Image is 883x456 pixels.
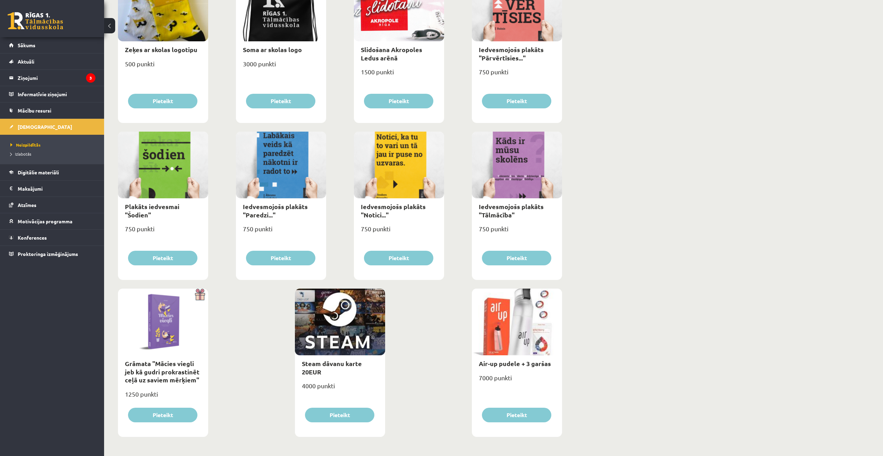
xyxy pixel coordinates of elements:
[10,151,31,157] span: Izlabotās
[243,45,302,53] a: Soma ar skolas logo
[18,218,73,224] span: Motivācijas programma
[9,102,95,118] a: Mācību resursi
[125,45,197,53] a: Zeķes ar skolas logotipu
[364,94,433,108] button: Pieteikt
[479,359,551,367] a: Air-up pudele + 3 garšas
[18,86,95,102] legend: Informatīvie ziņojumi
[479,45,544,61] a: Iedvesmojošs plakāts "Pārvērtīsies..."
[243,202,308,218] a: Iedvesmojošs plakāts "Paredzi..."
[18,107,51,114] span: Mācību resursi
[18,58,34,65] span: Aktuāli
[246,251,315,265] button: Pieteikt
[18,234,47,241] span: Konferences
[472,372,562,389] div: 7000 punkti
[118,223,208,240] div: 750 punkti
[302,359,362,375] a: Steam dāvanu karte 20EUR
[236,223,326,240] div: 750 punkti
[9,181,95,197] a: Maksājumi
[86,73,95,83] i: 3
[9,213,95,229] a: Motivācijas programma
[128,408,197,422] button: Pieteikt
[295,380,385,397] div: 4000 punkti
[118,388,208,406] div: 1250 punkti
[9,197,95,213] a: Atzīmes
[18,181,95,197] legend: Maksājumi
[479,202,544,218] a: Iedvesmojošs plakāts "Tālmācība"
[125,202,179,218] a: Plakāts iedvesmai "Šodien"
[354,66,444,83] div: 1500 punkti
[364,251,433,265] button: Pieteikt
[9,86,95,102] a: Informatīvie ziņojumi
[482,408,551,422] button: Pieteikt
[361,45,422,61] a: Slidošana Akropoles Ledus arēnā
[128,94,197,108] button: Pieteikt
[18,251,78,257] span: Proktoringa izmēģinājums
[193,289,208,300] img: Dāvana ar pārsteigumu
[236,58,326,75] div: 3000 punkti
[472,66,562,83] div: 750 punkti
[472,223,562,240] div: 750 punkti
[9,230,95,246] a: Konferences
[18,169,59,175] span: Digitālie materiāli
[9,164,95,180] a: Digitālie materiāli
[18,70,95,86] legend: Ziņojumi
[9,70,95,86] a: Ziņojumi3
[361,202,426,218] a: Iedvesmojošs plakāts "Notici..."
[482,94,551,108] button: Pieteikt
[9,246,95,262] a: Proktoringa izmēģinājums
[128,251,197,265] button: Pieteikt
[125,359,199,384] a: Grāmata "Mācies viegli jeb kā gudri prokrastinēt ceļā uz saviem mērķiem"
[10,142,41,148] span: Neizpildītās
[118,58,208,75] div: 500 punkti
[10,142,97,148] a: Neizpildītās
[354,223,444,240] div: 750 punkti
[305,408,374,422] button: Pieteikt
[8,12,63,30] a: Rīgas 1. Tālmācības vidusskola
[482,251,551,265] button: Pieteikt
[10,151,97,157] a: Izlabotās
[18,202,36,208] span: Atzīmes
[9,53,95,69] a: Aktuāli
[18,124,72,130] span: [DEMOGRAPHIC_DATA]
[18,42,35,48] span: Sākums
[246,94,315,108] button: Pieteikt
[9,119,95,135] a: [DEMOGRAPHIC_DATA]
[9,37,95,53] a: Sākums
